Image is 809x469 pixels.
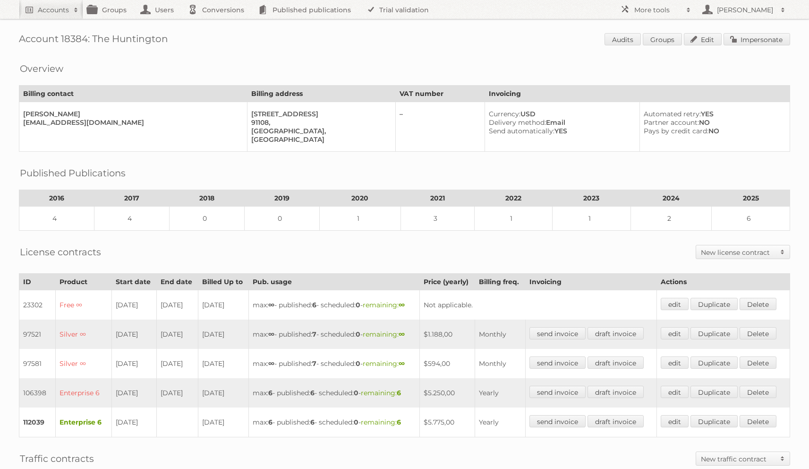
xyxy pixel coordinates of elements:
[251,135,388,144] div: [GEOGRAPHIC_DATA]
[396,102,485,152] td: –
[56,349,112,378] td: Silver ∞
[251,127,388,135] div: [GEOGRAPHIC_DATA],
[400,207,474,231] td: 3
[112,320,157,349] td: [DATE]
[38,5,69,15] h2: Accounts
[312,330,316,339] strong: 7
[356,359,360,368] strong: 0
[157,320,198,349] td: [DATE]
[634,5,681,15] h2: More tools
[363,301,405,309] span: remaining:
[644,127,708,135] span: Pays by credit card:
[198,378,248,408] td: [DATE]
[475,378,525,408] td: Yearly
[475,408,525,437] td: Yearly
[588,415,644,427] a: draft invoice
[701,454,775,464] h2: New traffic contract
[354,418,358,426] strong: 0
[319,190,400,207] th: 2020
[249,320,420,349] td: max: - published: - scheduled: -
[157,349,198,378] td: [DATE]
[249,290,420,320] td: max: - published: - scheduled: -
[19,378,56,408] td: 106398
[251,110,388,118] div: [STREET_ADDRESS]
[690,415,738,427] a: Duplicate
[56,408,112,437] td: Enterprise 6
[475,320,525,349] td: Monthly
[661,298,689,310] a: edit
[249,274,420,290] th: Pub. usage
[169,190,244,207] th: 2018
[268,389,273,397] strong: 6
[112,274,157,290] th: Start date
[19,190,94,207] th: 2016
[661,327,689,339] a: edit
[249,349,420,378] td: max: - published: - scheduled: -
[529,386,586,398] a: send invoice
[198,320,248,349] td: [DATE]
[661,386,689,398] a: edit
[588,386,644,398] a: draft invoice
[112,290,157,320] td: [DATE]
[644,118,782,127] div: NO
[19,274,56,290] th: ID
[56,378,112,408] td: Enterprise 6
[400,190,474,207] th: 2021
[19,349,56,378] td: 97581
[690,386,738,398] a: Duplicate
[420,274,475,290] th: Price (yearly)
[361,418,401,426] span: remaining:
[630,190,712,207] th: 2024
[661,356,689,369] a: edit
[644,118,699,127] span: Partner account:
[20,61,63,76] h2: Overview
[485,86,790,102] th: Invoicing
[112,408,157,437] td: [DATE]
[19,290,56,320] td: 23302
[724,33,790,45] a: Impersonate
[157,274,198,290] th: End date
[244,190,319,207] th: 2019
[19,207,94,231] td: 4
[529,415,586,427] a: send invoice
[644,110,701,118] span: Automated retry:
[489,118,632,127] div: Email
[605,33,641,45] a: Audits
[169,207,244,231] td: 0
[19,86,247,102] th: Billing contact
[529,356,586,369] a: send invoice
[268,301,274,309] strong: ∞
[397,389,401,397] strong: 6
[775,452,790,465] span: Toggle
[268,359,274,368] strong: ∞
[20,245,101,259] h2: License contracts
[643,33,682,45] a: Groups
[420,408,475,437] td: $5.775,00
[588,356,644,369] a: draft invoice
[157,378,198,408] td: [DATE]
[356,330,360,339] strong: 0
[198,274,248,290] th: Billed Up to
[489,110,520,118] span: Currency:
[251,118,388,127] div: 91108,
[310,389,315,397] strong: 6
[198,349,248,378] td: [DATE]
[23,118,239,127] div: [EMAIL_ADDRESS][DOMAIN_NAME]
[420,349,475,378] td: $594,00
[644,110,782,118] div: YES
[249,408,420,437] td: max: - published: - scheduled: -
[396,86,485,102] th: VAT number
[268,418,273,426] strong: 6
[489,110,632,118] div: USD
[19,33,790,47] h1: Account 18384: The Huntington
[20,166,126,180] h2: Published Publications
[696,452,790,465] a: New traffic contract
[420,378,475,408] td: $5.250,00
[19,408,56,437] td: 112039
[310,418,315,426] strong: 6
[553,190,630,207] th: 2023
[712,190,790,207] th: 2025
[94,207,169,231] td: 4
[553,207,630,231] td: 1
[690,327,738,339] a: Duplicate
